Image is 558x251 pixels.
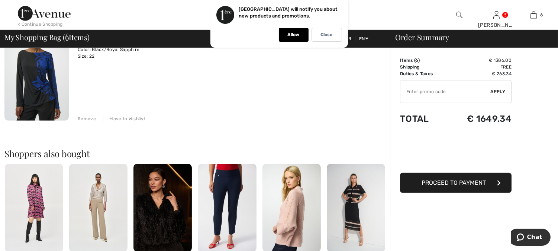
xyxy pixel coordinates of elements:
td: Items ( ) [400,57,447,64]
img: Floral Pullover with Boat Neck Style 254159 [4,24,69,121]
img: My Info [493,10,500,19]
span: Apply [491,88,506,95]
div: Move to Wishlist [103,115,145,122]
div: Order Summary [386,34,554,41]
iframe: Opens a widget where you can chat to one of our agents [511,229,551,247]
td: Free [447,64,512,70]
span: My Shopping Bag ( Items) [4,34,90,41]
span: Proceed to Payment [422,179,486,186]
img: search the website [456,10,462,19]
td: € 1386.00 [447,57,512,64]
td: € 1649.34 [447,106,512,131]
td: € 263.34 [447,70,512,77]
p: [GEOGRAPHIC_DATA] will notify you about new products and promotions. [239,6,338,19]
span: EN [359,36,368,41]
h2: Shoppers also bought [4,149,391,158]
p: Allow [288,32,300,38]
a: Sign In [493,11,500,18]
td: Shipping [400,64,447,70]
input: Promo code [400,80,491,103]
span: 6 [415,58,418,63]
p: Close [321,32,333,38]
button: Proceed to Payment [400,173,512,193]
div: [PERSON_NAME] [478,21,515,29]
div: Color: Black/Royal Sapphire Size: 22 [78,46,203,60]
td: Duties & Taxes [400,70,447,77]
span: 6 [541,12,543,18]
img: 1ère Avenue [18,6,71,21]
td: Total [400,106,447,131]
iframe: PayPal [400,131,512,170]
span: 6 [65,32,69,41]
div: Remove [78,115,96,122]
div: < Continue Shopping [18,21,63,28]
a: 6 [515,10,552,19]
img: My Bag [530,10,537,19]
